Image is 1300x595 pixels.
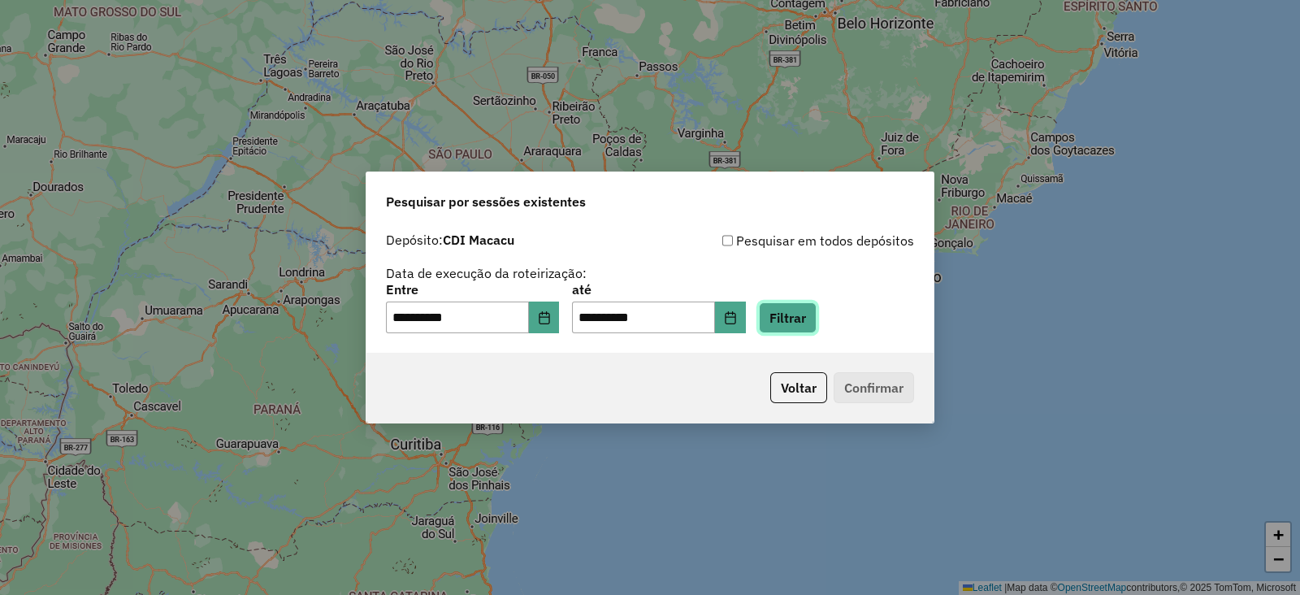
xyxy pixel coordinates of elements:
[770,372,827,403] button: Voltar
[572,280,745,299] label: até
[386,263,587,283] label: Data de execução da roteirização:
[759,302,817,333] button: Filtrar
[443,232,514,248] strong: CDI Macacu
[386,280,559,299] label: Entre
[650,231,914,250] div: Pesquisar em todos depósitos
[386,230,514,250] label: Depósito:
[386,192,586,211] span: Pesquisar por sessões existentes
[715,302,746,334] button: Choose Date
[529,302,560,334] button: Choose Date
